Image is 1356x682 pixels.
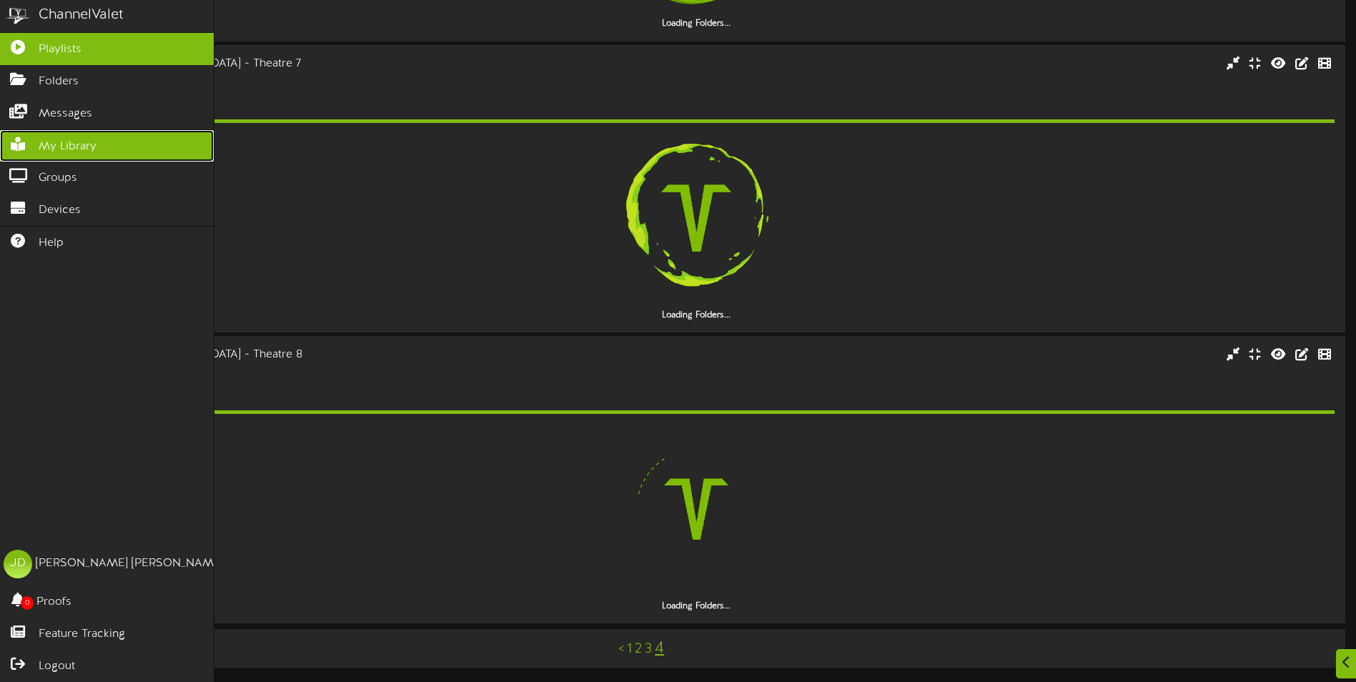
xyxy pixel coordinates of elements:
div: Portrait ( 9:16 ) [57,71,577,84]
div: Portrait ( 9:16 ) [57,363,577,375]
a: 3 [645,641,652,657]
span: Messages [39,106,92,122]
div: ChannelValet [39,5,124,26]
span: Playlists [39,41,81,58]
strong: Loading Folders... [662,310,731,320]
span: Logout [39,658,75,675]
div: # 9501 [57,375,577,387]
a: 2 [635,641,642,657]
div: Surprise, [GEOGRAPHIC_DATA] - Theatre 8 [57,347,577,363]
div: JD [4,550,32,578]
a: < [618,641,624,657]
span: Groups [39,170,77,187]
span: Proofs [36,594,71,611]
span: 0 [21,596,34,610]
span: Folders [39,74,79,90]
span: Help [39,235,64,252]
strong: Loading Folders... [662,19,731,29]
img: loading-spinner-4.png [605,417,788,601]
img: loading-spinner-3.png [605,127,788,310]
span: My Library [39,139,96,155]
div: [PERSON_NAME] [PERSON_NAME] [36,555,224,572]
a: 1 [627,641,632,657]
a: 4 [655,639,664,658]
span: Devices [39,202,81,219]
strong: Loading Folders... [662,601,731,611]
div: Surprise, [GEOGRAPHIC_DATA] - Theatre 7 [57,56,577,72]
div: # 9500 [57,84,577,97]
span: Feature Tracking [39,626,125,643]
